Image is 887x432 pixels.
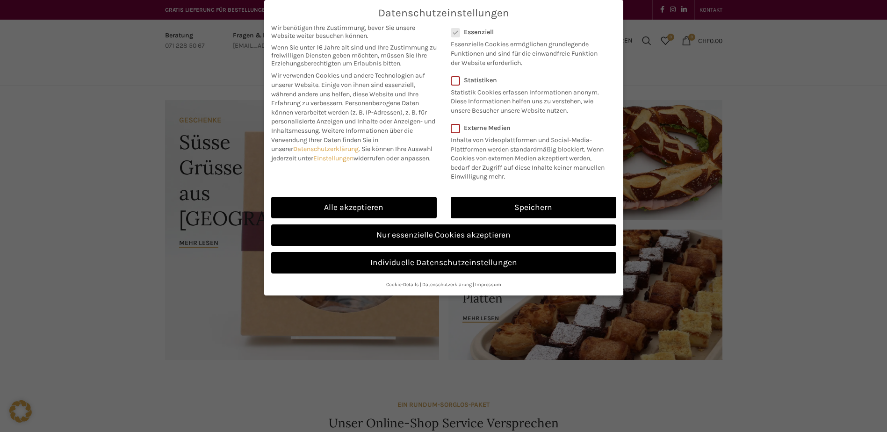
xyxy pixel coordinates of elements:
span: Wir verwenden Cookies und andere Technologien auf unserer Website. Einige von ihnen sind essenzie... [271,72,425,107]
span: Wenn Sie unter 16 Jahre alt sind und Ihre Zustimmung zu freiwilligen Diensten geben möchten, müss... [271,43,437,67]
span: Datenschutzeinstellungen [378,7,509,19]
span: Weitere Informationen über die Verwendung Ihrer Daten finden Sie in unserer . [271,127,413,153]
a: Individuelle Datenschutzeinstellungen [271,252,616,274]
a: Einstellungen [313,154,353,162]
a: Alle akzeptieren [271,197,437,218]
label: Externe Medien [451,124,610,132]
label: Essenziell [451,28,604,36]
a: Cookie-Details [386,281,419,288]
a: Nur essenzielle Cookies akzeptieren [271,224,616,246]
a: Datenschutzerklärung [293,145,359,153]
a: Datenschutzerklärung [422,281,472,288]
a: Impressum [475,281,501,288]
p: Essenzielle Cookies ermöglichen grundlegende Funktionen und sind für die einwandfreie Funktion de... [451,36,604,67]
span: Sie können Ihre Auswahl jederzeit unter widerrufen oder anpassen. [271,145,433,162]
p: Statistik Cookies erfassen Informationen anonym. Diese Informationen helfen uns zu verstehen, wie... [451,84,604,115]
label: Statistiken [451,76,604,84]
span: Personenbezogene Daten können verarbeitet werden (z. B. IP-Adressen), z. B. für personalisierte A... [271,99,435,135]
span: Wir benötigen Ihre Zustimmung, bevor Sie unsere Website weiter besuchen können. [271,24,437,40]
p: Inhalte von Videoplattformen und Social-Media-Plattformen werden standardmäßig blockiert. Wenn Co... [451,132,610,181]
a: Speichern [451,197,616,218]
